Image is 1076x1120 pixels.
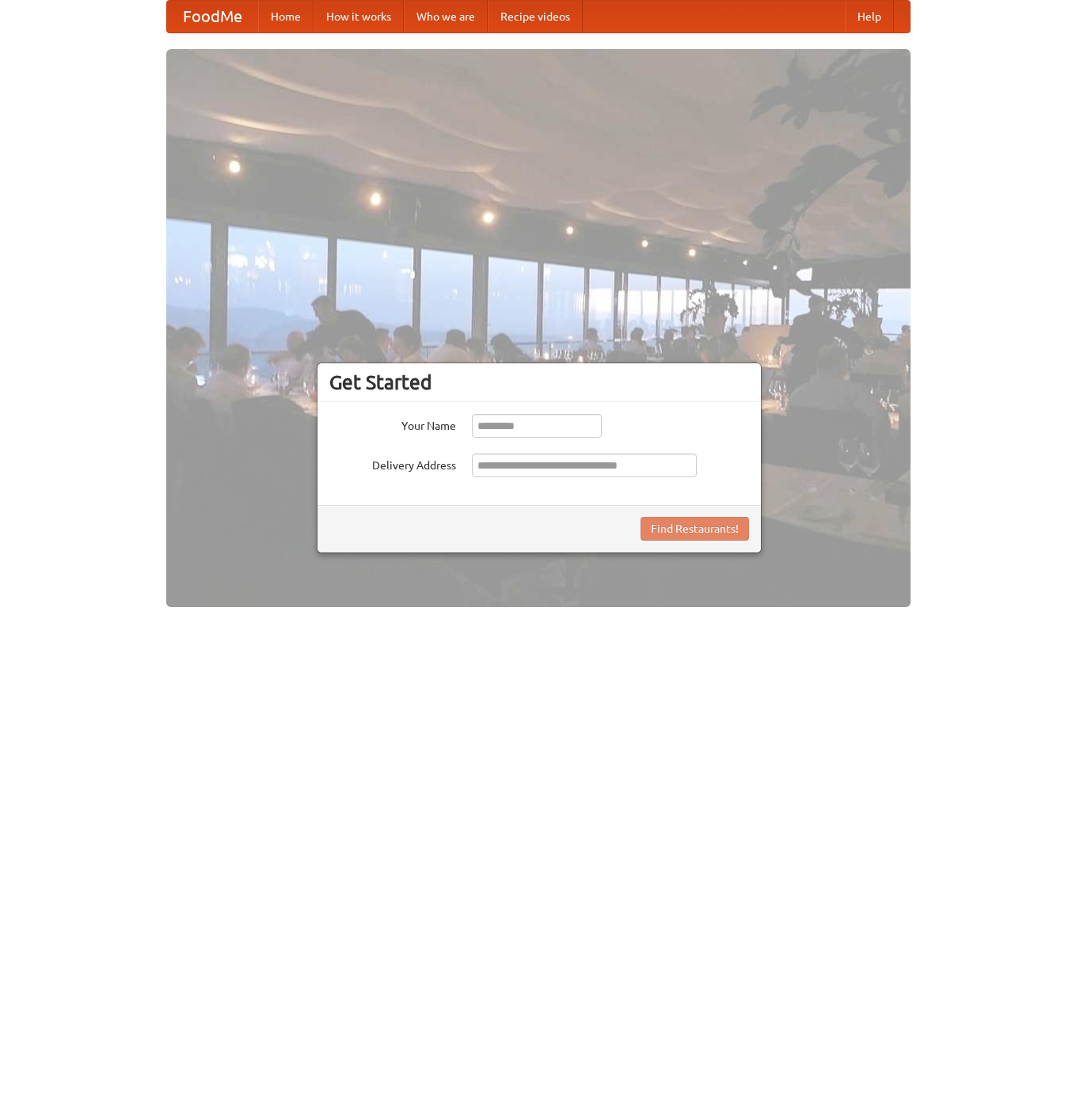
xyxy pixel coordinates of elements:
[404,1,488,32] a: Who we are
[329,454,456,473] label: Delivery Address
[488,1,583,32] a: Recipe videos
[329,414,456,434] label: Your Name
[258,1,314,32] a: Home
[845,1,894,32] a: Help
[167,1,258,32] a: FoodMe
[641,517,749,541] button: Find Restaurants!
[314,1,404,32] a: How it works
[329,370,749,394] h3: Get Started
